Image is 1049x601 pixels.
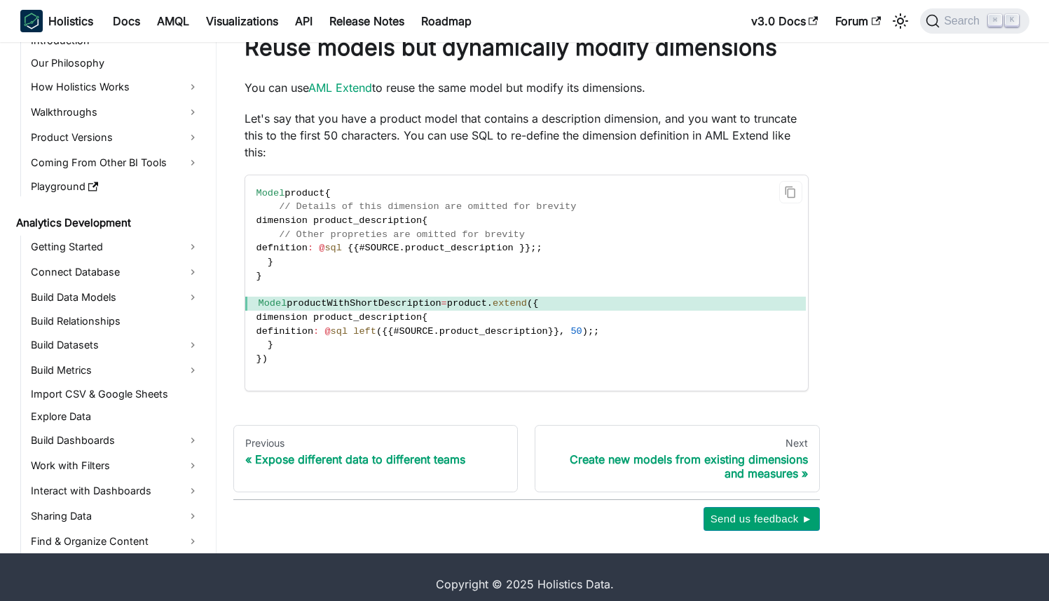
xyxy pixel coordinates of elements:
[27,429,204,452] a: Build Dashboards
[434,326,439,337] span: .
[533,298,538,309] span: {
[256,326,314,337] span: definition
[27,236,204,258] a: Getting Started
[399,243,405,253] span: .
[27,384,204,404] a: Import CSV & Google Sheets
[530,243,536,253] span: ;
[441,298,447,309] span: =
[711,510,813,528] span: Send us feedback ►
[149,10,198,32] a: AMQL
[20,10,93,32] a: HolisticsHolistics
[519,243,525,253] span: }
[1005,14,1019,27] kbd: K
[27,311,204,331] a: Build Relationships
[256,215,423,226] span: dimension product_description
[353,326,376,337] span: left
[547,452,808,480] div: Create new models from existing dimensions and measures
[547,437,808,450] div: Next
[256,312,423,323] span: dimension product_description
[287,10,321,32] a: API
[413,10,480,32] a: Roadmap
[324,188,330,198] span: {
[27,407,204,426] a: Explore Data
[588,326,594,337] span: ;
[27,454,204,477] a: Work with Filters
[198,10,287,32] a: Visualizations
[27,334,204,356] a: Build Datasets
[536,243,542,253] span: ;
[245,437,507,450] div: Previous
[245,452,507,466] div: Expose different data to different teams
[331,326,348,337] span: sql
[256,243,308,253] span: defnition
[493,298,527,309] span: extend
[20,10,43,32] img: Holistics
[582,326,588,337] span: )
[279,229,525,240] span: // Other propreties are omitted for brevity
[940,15,988,27] span: Search
[388,326,393,337] span: {
[422,312,427,323] span: {
[245,79,809,96] p: You can use to reuse the same model but modify its dimensions.
[548,326,554,337] span: }
[284,188,324,198] span: product
[447,298,487,309] span: product
[988,14,1002,27] kbd: ⌘
[319,243,324,253] span: @
[259,298,287,309] span: Model
[256,188,285,198] span: Model
[382,326,388,337] span: {
[27,76,204,98] a: How Holistics Works
[245,110,809,161] p: Let's say that you have a product model that contains a description dimension, and you want to tr...
[827,10,889,32] a: Forum
[324,326,330,337] span: @
[27,530,204,553] a: Find & Organize Content
[262,353,268,364] span: )
[268,339,273,350] span: }
[48,13,93,29] b: Holistics
[27,505,204,527] a: Sharing Data
[359,243,364,253] span: #
[27,126,204,149] a: Product Versions
[321,10,413,32] a: Release Notes
[376,326,382,337] span: (
[104,10,149,32] a: Docs
[27,261,204,283] a: Connect Database
[313,326,319,337] span: :
[594,326,599,337] span: ;
[308,243,313,253] span: :
[365,243,399,253] span: SOURCE
[233,425,519,492] a: PreviousExpose different data to different teams
[27,53,204,73] a: Our Philosophy
[27,101,204,123] a: Walkthroughs
[570,326,582,337] span: 50
[256,353,262,364] span: }
[399,326,434,337] span: SOURCE
[287,298,441,309] span: productWithShortDescription
[245,34,809,62] h1: Reuse models but dynamically modify dimensions
[324,243,341,253] span: sql
[308,81,372,95] a: AML Extend
[743,10,827,32] a: v3.0 Docs
[405,243,514,253] span: product_description
[554,326,559,337] span: }
[920,8,1029,34] button: Search (Command+K)
[27,286,204,309] a: Build Data Models
[348,243,353,253] span: {
[256,271,262,281] span: }
[279,201,576,212] span: // Details of this dimension are omitted for brevity
[527,298,533,309] span: (
[779,181,802,204] button: Copy code to clipboard
[525,243,530,253] span: }
[27,359,204,381] a: Build Metrics
[535,425,820,492] a: NextCreate new models from existing dimensions and measures
[559,326,565,337] span: ,
[12,213,204,233] a: Analytics Development
[233,425,820,492] nav: Docs pages
[79,576,971,593] div: Copyright © 2025 Holistics Data.
[704,507,820,531] button: Send us feedback ►
[268,257,273,267] span: }
[422,215,427,226] span: {
[487,298,493,309] span: .
[353,243,359,253] span: {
